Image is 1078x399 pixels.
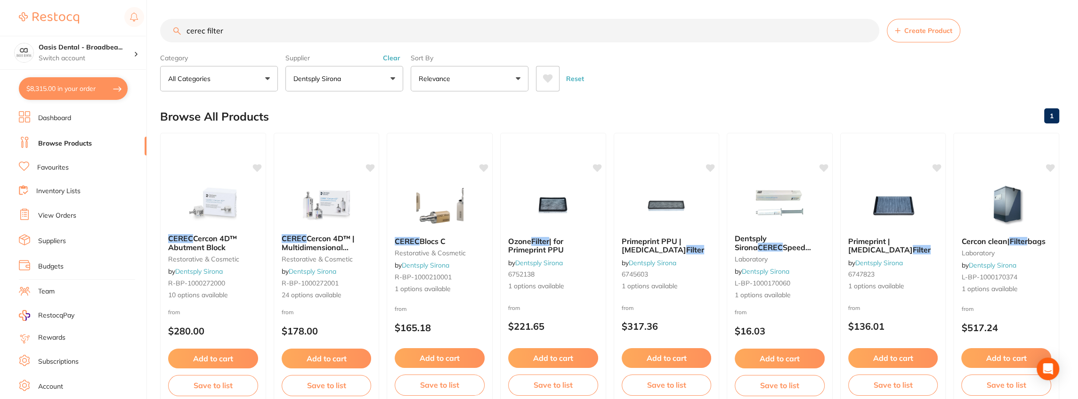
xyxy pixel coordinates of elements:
[522,182,584,229] img: Ozone Filter | for Primeprint PPU
[961,305,973,312] span: from
[419,74,454,83] p: Relevance
[282,375,372,396] button: Save to list
[686,245,704,254] em: Filter
[855,259,903,267] a: Dentsply Sirona
[515,259,563,267] a: Dentsply Sirona
[282,291,372,300] span: 24 options available
[636,182,697,229] img: Primeprint PPU | Activated Carbon Filter
[15,43,33,62] img: Oasis Dental - Broadbeach
[961,249,1051,257] small: laboratory
[37,163,69,172] a: Favourites
[38,311,74,320] span: RestocqPay
[961,375,1051,395] button: Save to list
[848,282,938,291] span: 1 options available
[508,304,520,311] span: from
[38,333,65,342] a: Rewards
[508,375,598,395] button: Save to list
[961,273,1017,281] span: L-BP-1000170374
[563,66,587,91] button: Reset
[742,267,789,276] a: Dentsply Sirona
[395,236,420,246] em: CEREC
[508,237,598,254] b: Ozone Filter | for Primeprint PPU
[395,249,485,257] small: restorative & cosmetic
[749,179,810,227] img: Dentsply Sirona CEREC Speed Paste
[508,321,598,332] p: $221.65
[19,7,79,29] a: Restocq Logo
[168,291,258,300] span: 10 options available
[282,234,355,261] span: Cercon 4D™ | Multidimensional Zirconia Block
[19,310,74,321] a: RestocqPay
[282,309,294,316] span: from
[282,326,372,336] p: $178.00
[1037,358,1059,380] div: Open Intercom Messenger
[168,234,193,243] em: CEREC
[735,234,825,252] b: Dentsply Sirona CEREC Speed Paste
[38,287,55,296] a: Team
[293,74,345,83] p: Dentsply Sirona
[848,304,860,311] span: from
[961,322,1051,333] p: $517.24
[961,236,1009,246] span: Cercon clean|
[735,255,825,263] small: laboratory
[38,139,92,148] a: Browse Products
[160,54,278,62] label: Category
[19,12,79,24] img: Restocq Logo
[38,211,76,220] a: View Orders
[1009,236,1027,246] em: Filter
[622,375,712,395] button: Save to list
[395,348,485,368] button: Add to cart
[531,236,549,246] em: Filter
[735,267,789,276] span: by
[862,182,924,229] img: Primeprint | Activated Carbon Filter
[38,262,64,271] a: Budgets
[622,304,634,311] span: from
[402,261,449,269] a: Dentsply Sirona
[39,54,134,63] p: Switch account
[395,285,485,294] span: 1 options available
[38,382,63,391] a: Account
[282,234,372,252] b: CEREC Cercon 4D™ | Multidimensional Zirconia Block
[296,179,357,227] img: CEREC Cercon 4D™ | Multidimensional Zirconia Block
[285,54,403,62] label: Supplier
[961,237,1051,245] b: Cercon clean| Filter bags
[168,255,258,263] small: restorative & cosmetic
[508,348,598,368] button: Add to cart
[160,66,278,91] button: All Categories
[848,321,938,332] p: $136.01
[168,74,214,83] p: All Categories
[282,267,336,276] span: by
[961,348,1051,368] button: Add to cart
[622,321,712,332] p: $317.36
[904,27,952,34] span: Create Product
[182,179,243,227] img: CEREC Cercon 4D™ Abutment Block
[168,309,180,316] span: from
[622,259,676,267] span: by
[395,305,407,312] span: from
[735,243,811,261] span: Speed Paste
[508,259,563,267] span: by
[1044,106,1059,125] a: 1
[848,259,903,267] span: by
[168,234,237,252] span: Cercon 4D™ Abutment Block
[168,279,225,287] span: R-BP-1000272000
[968,261,1016,269] a: Dentsply Sirona
[160,110,269,123] h2: Browse All Products
[282,255,372,263] small: restorative & cosmetic
[913,245,931,254] em: Filter
[735,234,767,252] span: Dentsply Sirona
[411,66,528,91] button: Relevance
[409,182,470,229] img: CEREC Blocs C
[168,349,258,368] button: Add to cart
[622,282,712,291] span: 1 options available
[622,236,686,254] span: Primeprint PPU | [MEDICAL_DATA]
[160,19,879,42] input: Search Products
[508,270,535,278] span: 6752138
[735,326,825,336] p: $16.03
[19,77,128,100] button: $8,315.00 in your order
[629,259,676,267] a: Dentsply Sirona
[289,267,336,276] a: Dentsply Sirona
[961,261,1016,269] span: by
[282,279,339,287] span: R-BP-1000272001
[622,237,712,254] b: Primeprint PPU | Activated Carbon Filter
[395,322,485,333] p: $165.18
